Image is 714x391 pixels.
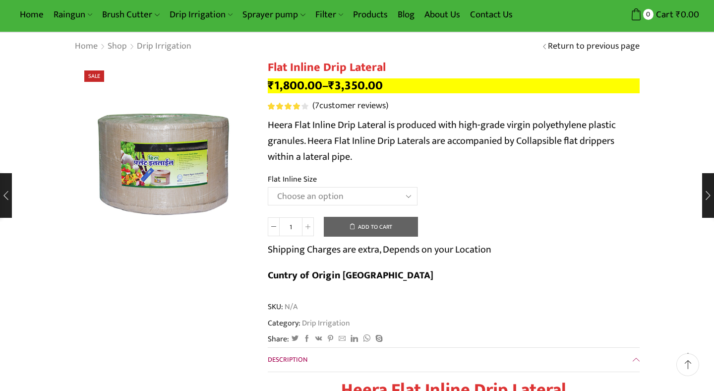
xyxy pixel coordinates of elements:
a: Drip Irrigation [136,40,192,53]
h1: Flat Inline Drip Lateral [268,61,640,75]
p: Heera Flat Inline Drip Lateral is produced with high-grade virgin polyethylene plastic granules. ... [268,117,640,165]
a: About Us [419,3,465,26]
a: Home [74,40,98,53]
a: Blog [393,3,419,26]
span: Sale [84,70,104,82]
bdi: 0.00 [676,7,699,22]
a: Drip Irrigation [165,3,238,26]
span: N/A [283,301,297,313]
a: Description [268,348,640,372]
span: ₹ [328,75,335,96]
span: Description [268,354,307,365]
nav: Breadcrumb [74,40,192,53]
a: Drip Irrigation [300,317,350,329]
div: Rated 4.00 out of 5 [268,103,308,110]
a: Brush Cutter [97,3,164,26]
a: Shop [107,40,127,53]
a: Sprayer pump [238,3,310,26]
span: ₹ [268,75,274,96]
a: Products [348,3,393,26]
p: Shipping Charges are extra, Depends on your Location [268,242,491,258]
bdi: 3,350.00 [328,75,383,96]
span: Category: [268,318,350,329]
span: SKU: [268,301,640,313]
span: Rated out of 5 based on customer ratings [268,103,300,110]
input: Product quantity [280,217,302,236]
a: Filter [310,3,348,26]
bdi: 1,800.00 [268,75,322,96]
span: Cart [654,8,673,21]
p: – [268,78,640,93]
span: 0 [643,9,654,19]
b: Cuntry of Origin [GEOGRAPHIC_DATA] [268,267,433,284]
button: Add to cart [324,217,418,237]
span: Share: [268,333,289,345]
label: Flat Inline Size [268,174,317,185]
span: 7 [268,103,310,110]
span: ₹ [676,7,681,22]
a: Home [15,3,49,26]
a: 0 Cart ₹0.00 [597,5,699,24]
a: Raingun [49,3,97,26]
span: 7 [315,98,319,113]
a: Contact Us [465,3,518,26]
a: Return to previous page [548,40,640,53]
a: (7customer reviews) [312,100,388,113]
